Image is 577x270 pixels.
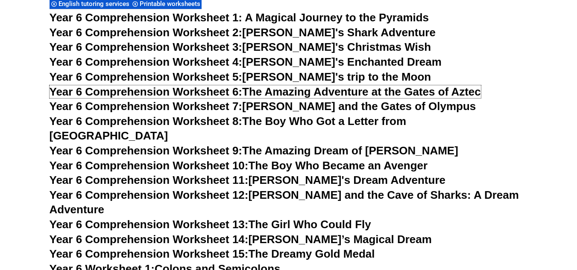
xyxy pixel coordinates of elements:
span: Year 6 Comprehension Worksheet 13: [50,218,249,231]
a: Year 6 Comprehension Worksheet 8:The Boy Who Got a Letter from [GEOGRAPHIC_DATA] [50,115,407,142]
span: Year 6 Comprehension Worksheet 8: [50,115,243,128]
a: Year 6 Comprehension Worksheet 11:[PERSON_NAME]'s Dream Adventure [50,174,445,186]
iframe: Chat Widget [534,229,577,270]
a: Year 6 Comprehension Worksheet 4:[PERSON_NAME]'s Enchanted Dream [50,55,442,68]
a: Year 6 Comprehension Worksheet 6:The Amazing Adventure at the Gates of Aztec [50,85,481,98]
a: Year 6 Comprehension Worksheet 12:[PERSON_NAME] and the Cave of Sharks: A Dream Adventure [50,189,519,216]
span: Year 6 Comprehension Worksheet 9: [50,144,243,157]
span: Year 6 Comprehension Worksheet 11: [50,174,249,186]
span: Year 6 Comprehension Worksheet 12: [50,189,249,201]
a: Year 6 Comprehension Worksheet 5:[PERSON_NAME]'s trip to the Moon [50,70,431,83]
a: Year 6 Comprehension Worksheet 14:[PERSON_NAME]’s Magical Dream [50,233,432,246]
a: Year 6 Comprehension Worksheet 2:[PERSON_NAME]'s Shark Adventure [50,26,436,39]
a: Year 6 Comprehension Worksheet 1: A Magical Journey to the Pyramids [50,11,429,24]
span: Year 6 Comprehension Worksheet 2: [50,26,243,39]
span: Year 6 Comprehension Worksheet 6: [50,85,243,98]
span: Year 6 Comprehension Worksheet 15: [50,247,249,260]
a: Year 6 Comprehension Worksheet 7:[PERSON_NAME] and the Gates of Olympus [50,100,476,113]
a: Year 6 Comprehension Worksheet 10:The Boy Who Became an Avenger [50,159,428,172]
span: Year 6 Comprehension Worksheet 14: [50,233,249,246]
span: Year 6 Comprehension Worksheet 7: [50,100,243,113]
a: Year 6 Comprehension Worksheet 13:The Girl Who Could Fly [50,218,371,231]
a: Year 6 Comprehension Worksheet 3:[PERSON_NAME]'s Christmas Wish [50,41,431,53]
span: Year 6 Comprehension Worksheet 3: [50,41,243,53]
a: Year 6 Comprehension Worksheet 9:The Amazing Dream of [PERSON_NAME] [50,144,458,157]
span: Year 6 Comprehension Worksheet 5: [50,70,243,83]
span: Year 6 Comprehension Worksheet 10: [50,159,249,172]
a: Year 6 Comprehension Worksheet 15:The Dreamy Gold Medal [50,247,375,260]
span: Year 6 Comprehension Worksheet 4: [50,55,243,68]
